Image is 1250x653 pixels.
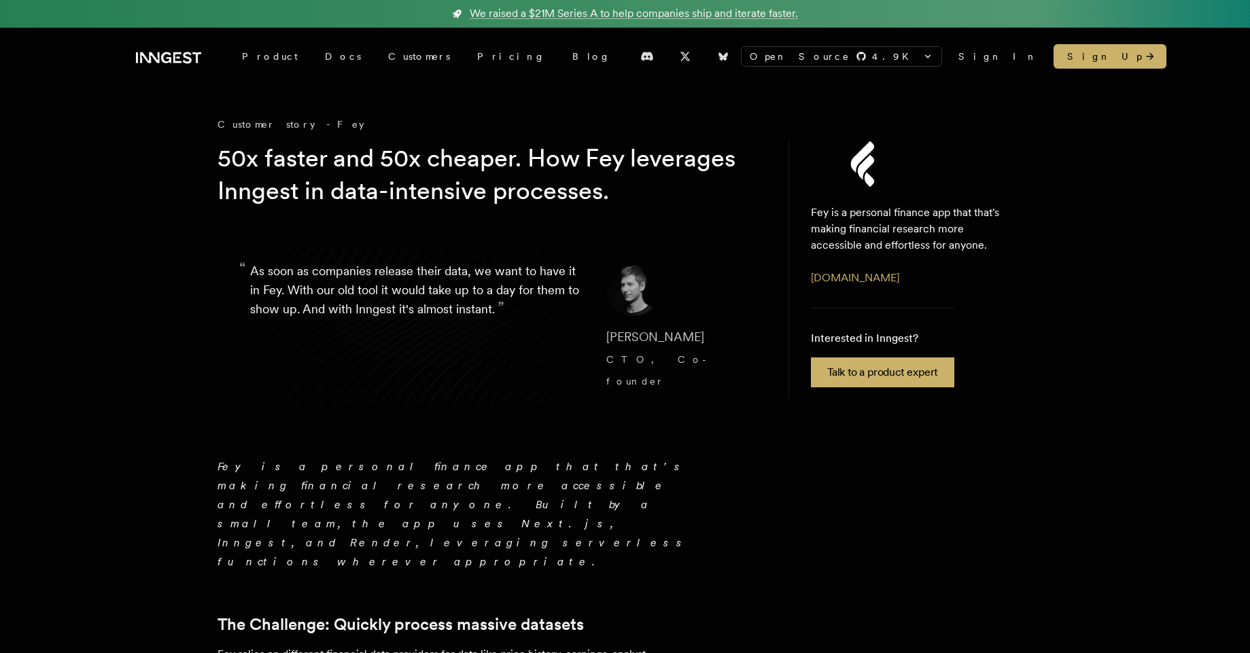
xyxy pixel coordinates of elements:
[750,50,850,63] span: Open Source
[1054,44,1166,69] a: Sign Up
[811,357,954,387] a: Talk to a product expert
[606,354,712,387] span: CTO, Co-founder
[311,44,375,69] a: Docs
[218,142,740,207] h1: 50x faster and 50x cheaper. How Fey leverages Inngest in data-intensive processes.
[670,46,700,67] a: X
[872,50,917,63] span: 4.9 K
[606,330,704,344] span: [PERSON_NAME]
[464,44,559,69] a: Pricing
[218,460,689,568] em: Fey is a personal finance app that that's making financial research more accessible and effortles...
[228,44,311,69] div: Product
[470,5,798,22] span: We raised a $21M Series A to help companies ship and iterate faster.
[632,46,662,67] a: Discord
[218,615,584,634] a: The Challenge: Quickly process massive datasets
[958,50,1037,63] a: Sign In
[811,205,1011,253] p: Fey is a personal finance app that that's making financial research more accessible and effortles...
[811,271,899,284] a: [DOMAIN_NAME]
[250,262,585,392] p: As soon as companies release their data, we want to have it in Fey. With our old tool it would ta...
[708,46,738,67] a: Bluesky
[375,44,464,69] a: Customers
[757,137,974,191] img: Fey's logo
[498,298,504,317] span: ”
[239,264,246,272] span: “
[218,118,761,131] div: Customer story - Fey
[559,44,624,69] a: Blog
[606,262,661,316] img: Image of Dennis Brotzky
[811,330,954,347] p: Interested in Inngest?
